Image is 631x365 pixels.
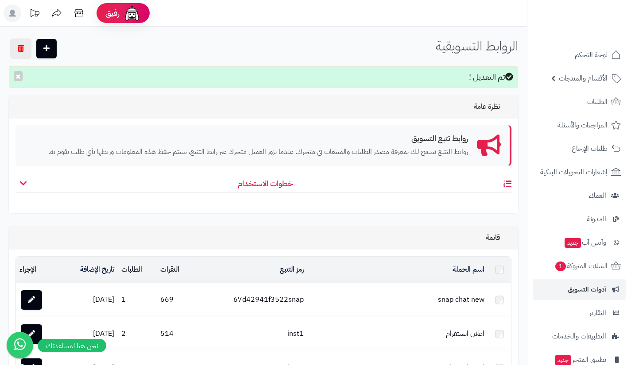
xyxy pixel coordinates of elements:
td: 67d42941f3522snap [198,283,307,317]
img: logo-2.png [571,25,623,43]
span: طلبات الإرجاع [572,142,608,155]
span: جديد [555,355,571,365]
h4: روابط تتبع التسويق [24,134,468,143]
td: 2 [118,317,157,351]
button: × [14,71,23,81]
a: طلبات الإرجاع [533,138,626,159]
span: التطبيقات والخدمات [552,330,606,342]
a: أدوات التسويق [533,279,626,300]
td: الطلبات [118,257,157,283]
td: [DATE] [60,283,118,317]
span: المدونة [587,213,606,225]
span: الأقسام والمنتجات [559,72,608,85]
span: التقارير [589,307,606,319]
a: إشعارات التحويلات البنكية [533,161,626,183]
a: التقارير [533,302,626,323]
td: 669 [157,283,198,317]
a: تحديثات المنصة [23,4,46,24]
span: 1 [555,261,566,271]
span: إشعارات التحويلات البنكية [540,166,608,178]
a: الطلبات [533,91,626,112]
div: تم التعديل ! [9,66,518,88]
td: [DATE] [60,317,118,351]
h3: نظرة عامة [474,103,509,111]
a: السلات المتروكة1 [533,255,626,277]
p: روابط التتبع تسمح لك بمعرفة مصدر الطلبات والمبيعات في متجرك. عندما يزور العميل متجرك عبر رابط الت... [24,147,468,157]
span: لوحة التحكم [575,49,608,61]
td: snap chat new [307,283,488,317]
a: التطبيقات والخدمات [533,326,626,347]
td: inst1 [198,317,307,351]
span: المراجعات والأسئلة [557,119,608,131]
span: رفيق [105,8,120,19]
td: الإجراء [16,257,60,283]
td: 1 [118,283,157,317]
a: اسم الحملة [445,264,485,275]
td: اعلان انستقرام [307,317,488,351]
a: لوحة التحكم [533,44,626,65]
span: العملاء [589,189,606,202]
a: تاريخ الإضافة [80,264,114,275]
a: العملاء [533,185,626,206]
span: أدوات التسويق [568,283,606,296]
a: المراجعات والأسئلة [533,115,626,136]
a: رمز التتبع [280,264,304,275]
span: جديد [565,238,581,248]
a: وآتس آبجديد [533,232,626,253]
img: ai-face.png [123,4,141,22]
h4: خطوات الاستخدام [15,179,511,193]
span: الطلبات [587,96,608,108]
span: وآتس آب [564,236,606,249]
td: النقرات [157,257,198,283]
td: 514 [157,317,198,351]
h1: الروابط التسويقية [436,38,518,53]
h3: قائمة [486,234,509,242]
span: السلات المتروكة [554,260,608,272]
a: المدونة [533,208,626,230]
